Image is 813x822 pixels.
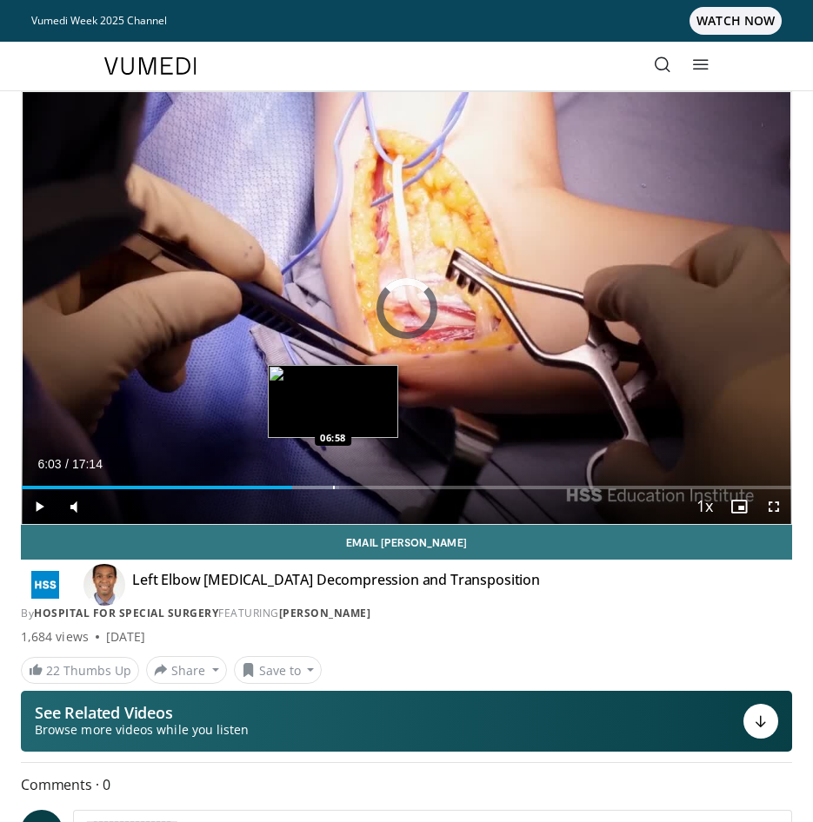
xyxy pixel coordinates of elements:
span: / [65,457,69,471]
button: Mute [57,489,91,524]
button: Save to [234,656,323,684]
span: Browse more videos while you listen [35,721,249,739]
a: Vumedi Week 2025 ChannelWATCH NOW [31,7,782,35]
div: [DATE] [106,628,145,646]
img: VuMedi Logo [104,57,197,75]
h4: Left Elbow [MEDICAL_DATA] Decompression and Transposition [132,571,540,599]
button: Share [146,656,227,684]
div: By FEATURING [21,606,792,621]
img: Hospital for Special Surgery [21,571,70,599]
span: WATCH NOW [690,7,782,35]
a: [PERSON_NAME] [279,606,371,620]
span: Comments 0 [21,773,792,796]
button: Playback Rate [687,489,722,524]
img: image.jpeg [268,365,398,438]
a: Email [PERSON_NAME] [21,525,792,560]
a: 22 Thumbs Up [21,657,139,684]
p: See Related Videos [35,704,249,721]
div: Progress Bar [22,486,791,489]
button: Fullscreen [756,489,791,524]
a: Hospital for Special Surgery [34,606,218,620]
span: 6:03 [37,457,61,471]
span: 17:14 [72,457,103,471]
button: Enable picture-in-picture mode [722,489,756,524]
img: Avatar [83,564,125,606]
video-js: Video Player [22,92,791,524]
button: Play [22,489,57,524]
span: 1,684 views [21,628,89,646]
button: See Related Videos Browse more videos while you listen [21,691,792,752]
span: 22 [46,662,60,679]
